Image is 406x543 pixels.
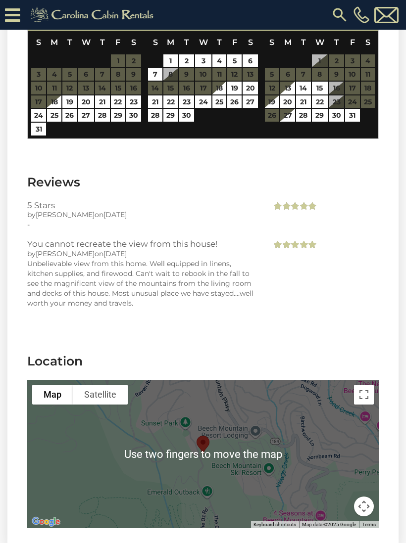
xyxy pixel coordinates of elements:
[31,109,46,122] a: 24
[27,259,256,308] div: Unbelievable view from this home. Well equipped in linens, kitchen supplies, and firewood. Can't ...
[32,385,73,405] button: Show street map
[265,95,279,108] a: 19
[131,38,136,47] span: Saturday
[62,95,77,108] a: 19
[73,385,128,405] button: Show satellite imagery
[103,210,127,219] span: [DATE]
[296,82,310,94] a: 14
[302,522,356,527] span: Map data ©2025 Google
[331,6,349,24] img: search-regular.svg
[30,515,62,528] a: Open this area in Google Maps (opens a new window)
[269,38,274,47] span: Sunday
[167,38,174,47] span: Monday
[312,109,328,122] a: 29
[67,38,72,47] span: Tuesday
[296,109,310,122] a: 28
[100,38,105,47] span: Thursday
[350,38,355,47] span: Friday
[312,95,328,108] a: 22
[148,109,162,122] a: 28
[47,95,61,108] a: 18
[111,109,125,122] a: 29
[126,109,141,122] a: 30
[284,38,292,47] span: Monday
[193,432,213,458] div: On The Rocks Straight Up
[254,521,296,528] button: Keyboard shortcuts
[27,210,256,220] div: by on
[36,249,95,258] span: [PERSON_NAME]
[36,210,95,219] span: [PERSON_NAME]
[365,38,370,47] span: Saturday
[351,6,372,23] a: [PHONE_NUMBER]
[163,95,178,108] a: 22
[199,38,208,47] span: Wednesday
[179,95,195,108] a: 23
[95,95,109,108] a: 21
[51,38,58,47] span: Monday
[280,95,295,108] a: 20
[195,95,211,108] a: 24
[36,38,41,47] span: Sunday
[227,95,242,108] a: 26
[195,54,211,67] a: 3
[148,95,162,108] a: 21
[82,38,91,47] span: Wednesday
[179,109,195,122] a: 30
[315,38,324,47] span: Wednesday
[103,249,127,258] span: [DATE]
[78,95,95,108] a: 20
[301,38,306,47] span: Tuesday
[179,54,195,67] a: 2
[296,95,310,108] a: 21
[362,522,376,527] a: Terms
[111,95,125,108] a: 22
[62,109,77,122] a: 26
[78,109,95,122] a: 27
[280,82,295,94] a: 13
[345,109,360,122] a: 31
[27,353,379,370] h3: Location
[227,82,242,94] a: 19
[31,123,46,136] a: 31
[329,109,344,122] a: 30
[163,54,178,67] a: 1
[30,515,62,528] img: Google
[248,38,253,47] span: Saturday
[354,385,374,405] button: Toggle fullscreen view
[212,82,226,94] a: 18
[95,109,109,122] a: 28
[27,201,256,210] h3: 5 Stars
[212,95,226,108] a: 25
[212,54,226,67] a: 4
[227,54,242,67] a: 5
[243,54,258,67] a: 6
[163,109,178,122] a: 29
[243,95,258,108] a: 27
[27,220,256,229] div: -
[25,5,162,25] img: Khaki-logo.png
[184,38,189,47] span: Tuesday
[27,239,256,248] h3: You cannot recreate the view from this house!
[27,249,256,259] div: by on
[312,82,328,94] a: 15
[354,497,374,516] button: Map camera controls
[280,109,295,122] a: 27
[47,109,61,122] a: 25
[232,38,237,47] span: Friday
[27,174,379,191] h3: Reviews
[217,38,222,47] span: Thursday
[243,82,258,94] a: 20
[148,68,162,81] a: 7
[115,38,120,47] span: Friday
[334,38,339,47] span: Thursday
[126,95,141,108] a: 23
[153,38,158,47] span: Sunday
